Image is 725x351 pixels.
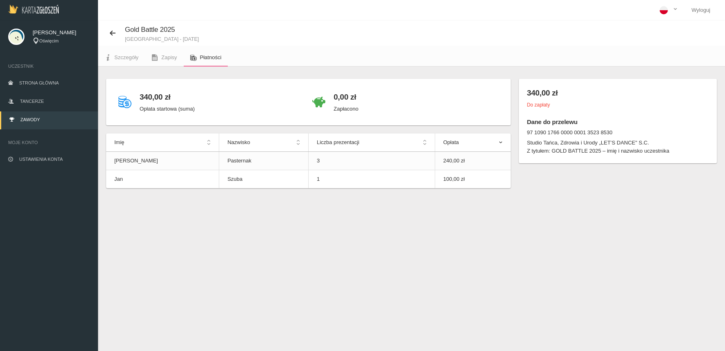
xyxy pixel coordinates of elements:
[527,129,709,137] dt: 97 1090 1766 0000 0001 3523 8530
[308,152,435,170] td: 3
[200,54,222,60] span: Płatności
[527,147,709,155] dd: Z tytułem: GOLD BATTLE 2025 – imię i nazwisko uczestnika
[106,152,219,170] td: [PERSON_NAME]
[8,138,90,147] span: Moje konto
[527,102,550,108] small: Do zapłaty
[125,26,175,33] span: Gold Battle 2025
[435,152,510,170] td: 240,00 zł
[106,170,219,189] td: Jan
[140,105,195,113] p: Opłata startowa (suma)
[308,170,435,189] td: 1
[33,29,90,37] span: [PERSON_NAME]
[140,91,195,103] h4: 340,00 zł
[435,133,510,152] th: Opłata
[8,62,90,70] span: Uczestnik
[20,99,44,104] span: Tancerze
[219,133,309,152] th: Nazwisko
[219,170,309,189] td: Szuba
[184,49,228,67] a: Płatności
[527,139,709,147] dd: Studio Tańca, Zdrowia i Urody „LET’S DANCE" S.C.
[145,49,183,67] a: Zapisy
[98,49,145,67] a: Szczegóły
[33,38,90,44] div: Oświęcim
[19,157,63,162] span: Ustawienia konta
[125,36,199,42] small: [GEOGRAPHIC_DATA] - [DATE]
[527,117,709,127] h6: Dane do przelewu
[308,133,435,152] th: Liczba prezentacji
[161,54,177,60] span: Zapisy
[334,91,358,103] h4: 0,00 zł
[8,29,24,45] img: svg
[19,80,59,85] span: Strona główna
[114,54,138,60] span: Szczegóły
[106,133,219,152] th: Imię
[8,4,59,13] img: Logo
[219,152,309,170] td: Pasternak
[527,87,709,99] h4: 340,00 zł
[334,105,358,113] p: Zapłacono
[435,170,510,189] td: 100,00 zł
[20,117,40,122] span: Zawody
